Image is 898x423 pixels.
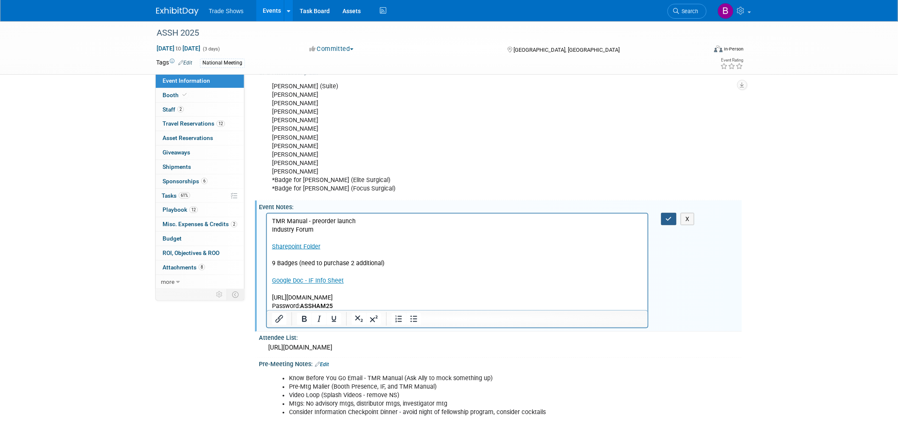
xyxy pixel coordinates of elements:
[352,313,366,325] button: Subscript
[306,45,357,53] button: Committed
[265,342,735,355] div: [URL][DOMAIN_NAME]
[156,88,244,102] a: Booth
[156,146,244,160] a: Giveaways
[200,59,245,67] div: National Meeting
[231,221,237,227] span: 2
[182,92,187,97] i: Booth reservation complete
[724,46,744,52] div: In-Person
[178,60,192,66] a: Edit
[156,246,244,260] a: ROI, Objectives & ROO
[289,400,643,409] li: Mtgs: No advisory mtgs, distributor mtgs, investigator mtg
[33,89,66,96] b: ASSHAM25
[177,106,184,112] span: 2
[267,214,648,310] iframe: Rich Text Area
[266,78,648,197] div: [PERSON_NAME] (Suite) [PERSON_NAME] [PERSON_NAME] [PERSON_NAME] [PERSON_NAME] [PERSON_NAME] [PERS...
[156,217,244,231] a: Misc. Expenses & Credits2
[312,313,326,325] button: Italic
[156,7,199,16] img: ExhibitDay
[156,45,201,52] span: [DATE] [DATE]
[179,192,190,199] span: 61%
[163,134,213,141] span: Asset Reservations
[272,313,286,325] button: Insert/edit link
[163,235,182,242] span: Budget
[5,64,77,71] a: Google Doc - IF Info Sheet
[156,174,244,188] a: Sponsorships6
[407,313,421,325] button: Bullet list
[156,275,244,289] a: more
[679,8,699,14] span: Search
[5,29,53,36] a: Sharepoint Folder
[163,92,188,98] span: Booth
[289,375,643,383] li: Know Before You Go Email - TMR Manual (Ask Ally to mock something up)
[259,332,742,342] div: Attendee List:
[156,117,244,131] a: Travel Reservations12
[163,206,198,213] span: Playbook
[156,58,192,68] td: Tags
[189,207,198,213] span: 12
[297,313,311,325] button: Bold
[681,213,694,225] button: X
[259,358,742,369] div: Pre-Meeting Notes:
[289,383,643,392] li: Pre-Mtg Malier (Booth Presence, IF, and TMR Manual)
[212,289,227,300] td: Personalize Event Tab Strip
[163,249,219,256] span: ROI, Objectives & ROO
[5,3,376,12] p: TMR Manual - preorder launch
[156,203,244,217] a: Playbook12
[163,163,191,170] span: Shipments
[163,106,184,113] span: Staff
[156,261,244,275] a: Attachments8
[514,47,620,53] span: [GEOGRAPHIC_DATA], [GEOGRAPHIC_DATA]
[174,45,182,52] span: to
[201,178,208,184] span: 6
[163,221,237,227] span: Misc. Expenses & Credits
[156,131,244,145] a: Asset Reservations
[289,392,643,400] li: Video Loop (Splash Videos - remove NS)
[154,25,694,41] div: ASSH 2025
[259,201,742,211] div: Event Notes:
[289,409,643,417] li: Consider Information Checkpoint Dinner - avoid night of fellowship program, consider cocktails
[163,264,205,271] span: Attachments
[156,103,244,117] a: Staff2
[199,264,205,270] span: 8
[657,44,744,57] div: Event Format
[327,313,341,325] button: Underline
[721,58,744,62] div: Event Rating
[367,313,381,325] button: Superscript
[163,149,190,156] span: Giveaways
[227,289,244,300] td: Toggle Event Tabs
[5,12,376,20] p: Industry Forum
[5,29,376,97] p: 9 Badges (need to purchase 2 additional) [URL][DOMAIN_NAME] Password:
[162,192,190,199] span: Tasks
[315,362,329,368] a: Edit
[216,120,225,127] span: 12
[163,178,208,185] span: Sponsorships
[202,46,220,52] span: (3 days)
[5,3,376,97] body: Rich Text Area. Press ALT-0 for help.
[392,313,406,325] button: Numbered list
[163,77,210,84] span: Event Information
[156,232,244,246] a: Budget
[209,8,244,14] span: Trade Shows
[718,3,734,19] img: Becca Rensi
[668,4,707,19] a: Search
[714,45,723,52] img: Format-Inperson.png
[156,160,244,174] a: Shipments
[161,278,174,285] span: more
[156,189,244,203] a: Tasks61%
[156,74,244,88] a: Event Information
[163,120,225,127] span: Travel Reservations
